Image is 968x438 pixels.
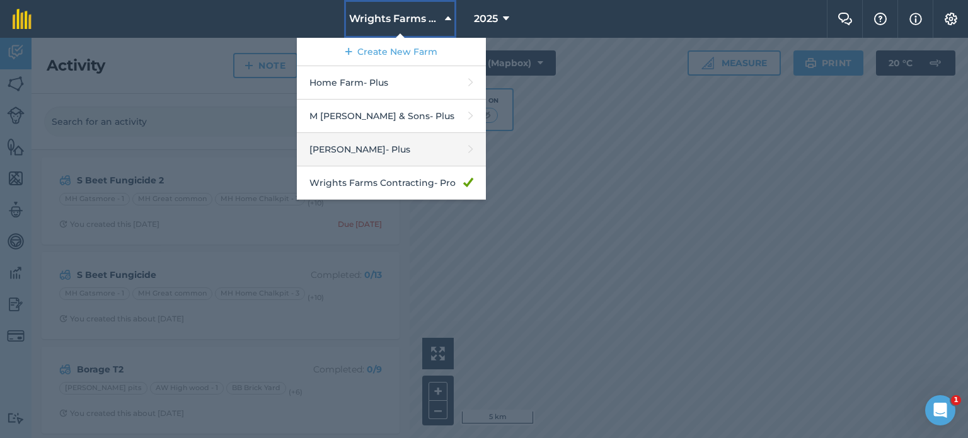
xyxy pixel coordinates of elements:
a: Home Farm- Plus [297,66,486,100]
img: fieldmargin Logo [13,9,32,29]
img: Two speech bubbles overlapping with the left bubble in the forefront [838,13,853,25]
img: svg+xml;base64,PHN2ZyB4bWxucz0iaHR0cDovL3d3dy53My5vcmcvMjAwMC9zdmciIHdpZHRoPSIxNyIgaGVpZ2h0PSIxNy... [909,11,922,26]
iframe: Intercom live chat [925,395,955,425]
span: 2025 [474,11,498,26]
a: [PERSON_NAME]- Plus [297,133,486,166]
a: Create New Farm [297,38,486,66]
img: A question mark icon [873,13,888,25]
a: Wrights Farms Contracting- Pro [297,166,486,200]
span: 1 [951,395,961,405]
span: Wrights Farms Contracting [349,11,440,26]
img: A cog icon [943,13,959,25]
a: M [PERSON_NAME] & Sons- Plus [297,100,486,133]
